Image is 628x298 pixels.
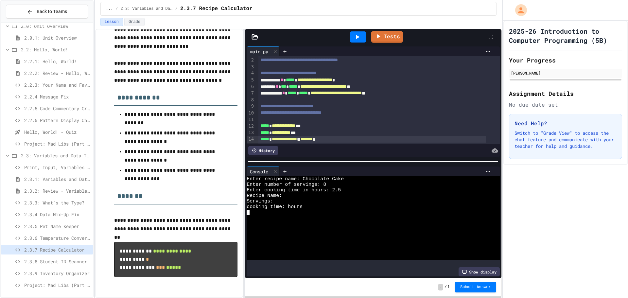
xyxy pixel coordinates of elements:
[24,282,91,289] span: Project: Mad Libs (Part 2)
[247,187,341,193] span: Enter cooking time in hours: 2.5
[24,140,91,147] span: Project: Mad Libs (Part 1)
[460,285,491,290] span: Submit Answer
[247,90,255,96] div: 7
[247,123,255,130] div: 12
[180,5,253,13] span: 2.3.7 Recipe Calculator
[248,146,278,155] div: History
[247,136,255,143] div: 14
[37,8,67,15] span: Back to Teams
[247,103,255,110] div: 9
[247,176,344,182] span: Enter recipe name: Chocolate Cake
[24,34,91,41] span: 2.0.1: Unit Overview
[21,23,91,29] span: 2.0: Unit Overview
[247,46,280,56] div: main.py
[509,89,622,98] h2: Assignment Details
[515,130,617,149] p: Switch to "Grade View" to access the chat feature and communicate with your teacher for help and ...
[247,199,273,204] span: Servings:
[511,70,620,76] div: [PERSON_NAME]
[247,193,282,199] span: Recipe Name:
[106,6,113,11] span: ...
[24,129,91,135] span: Hello, World! - Quiz
[24,58,91,65] span: 2.2.1: Hello, World!
[247,116,255,123] div: 11
[247,57,255,63] div: 2
[24,246,91,253] span: 2.3.7 Recipe Calculator
[115,6,118,11] span: /
[24,176,91,183] span: 2.3.1: Variables and Data Types
[24,81,91,88] span: 2.2.3: Your Name and Favorite Movie
[24,187,91,194] span: 2.3.2: Review - Variables and Data Types
[247,130,255,136] div: 13
[247,64,255,70] div: 3
[247,168,271,175] div: Console
[24,164,91,171] span: Print, Input, Variables & Data Types Review
[445,285,447,290] span: /
[24,199,91,206] span: 2.3.3: What's the Type?
[247,97,255,103] div: 8
[247,48,271,55] div: main.py
[24,235,91,241] span: 2.3.6 Temperature Converter
[509,101,622,109] div: No due date set
[21,46,91,53] span: 2.2: Hello, World!
[508,3,529,18] div: My Account
[509,56,622,65] h2: Your Progress
[24,105,91,112] span: 2.2.5 Code Commentary Creator
[455,282,496,292] button: Submit Answer
[24,117,91,124] span: 2.2.6 Pattern Display Challenge
[24,70,91,77] span: 2.2.2: Review - Hello, World!
[247,204,303,210] span: cooking time: hours
[24,258,91,265] span: 2.3.8 Student ID Scanner
[515,119,617,127] h3: Need Help?
[24,223,91,230] span: 2.3.5 Pet Name Keeper
[175,6,178,11] span: /
[247,77,255,83] div: 5
[438,284,443,290] span: -
[24,93,91,100] span: 2.2.4 Message Fix
[24,211,91,218] span: 2.3.4 Data Mix-Up Fix
[459,267,500,276] div: Show display
[24,270,91,277] span: 2.3.9 Inventory Organizer
[447,285,450,290] span: 1
[509,26,622,45] h1: 2025-26 Introduction to Computer Programming (5B)
[247,182,326,187] span: Enter number of servings: 8
[371,31,403,43] a: Tests
[100,18,123,26] button: Lesson
[121,6,173,11] span: 2.3: Variables and Data Types
[124,18,145,26] button: Grade
[247,83,255,90] div: 6
[247,110,255,116] div: 10
[247,70,255,77] div: 4
[6,5,88,19] button: Back to Teams
[247,167,280,176] div: Console
[21,152,91,159] span: 2.3: Variables and Data Types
